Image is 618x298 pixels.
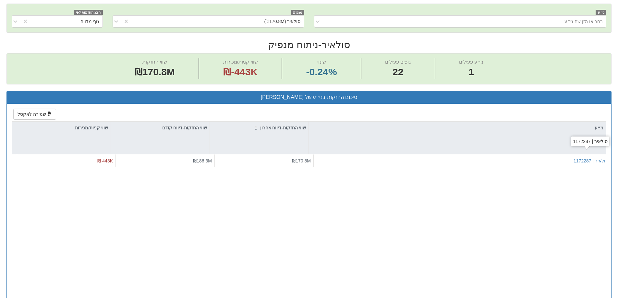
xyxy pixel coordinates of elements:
span: שווי קניות/מכירות [223,59,258,65]
span: ₪186.3M [193,158,212,163]
div: שווי החזקות-דיווח אחרון [210,122,309,134]
span: שווי החזקות [142,59,167,65]
div: שווי החזקות-דיווח קודם [111,122,210,134]
h2: סולאיר - ניתוח מנפיק [6,39,612,50]
h3: סיכום החזקות בני״ע של [PERSON_NAME] [12,94,606,100]
div: ני״ע [309,122,606,134]
span: הצג החזקות לפי [74,10,103,15]
span: ₪-443K [223,66,258,77]
span: שינוי [317,59,326,65]
span: גופים פעילים [385,59,411,65]
span: ני״ע פעילים [459,59,483,65]
span: ₪170.8M [292,158,311,163]
span: מנפיק [291,10,304,15]
div: סולאיר (₪170.8M) [264,18,301,25]
span: ₪170.8M [135,66,175,77]
button: סולאיר | 1172287 [574,158,608,164]
button: שמירה לאקסל [13,109,56,120]
div: בחר או הזן שם ני״ע [564,18,603,25]
span: -0.24% [306,65,337,79]
div: גוף מדווח [80,18,99,25]
span: ₪-443K [97,158,113,163]
div: סולאיר | 1172287 [571,137,609,146]
span: 1 [459,65,483,79]
span: 22 [385,65,411,79]
span: ני״ע [596,10,606,15]
div: שווי קניות/מכירות [12,122,111,134]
